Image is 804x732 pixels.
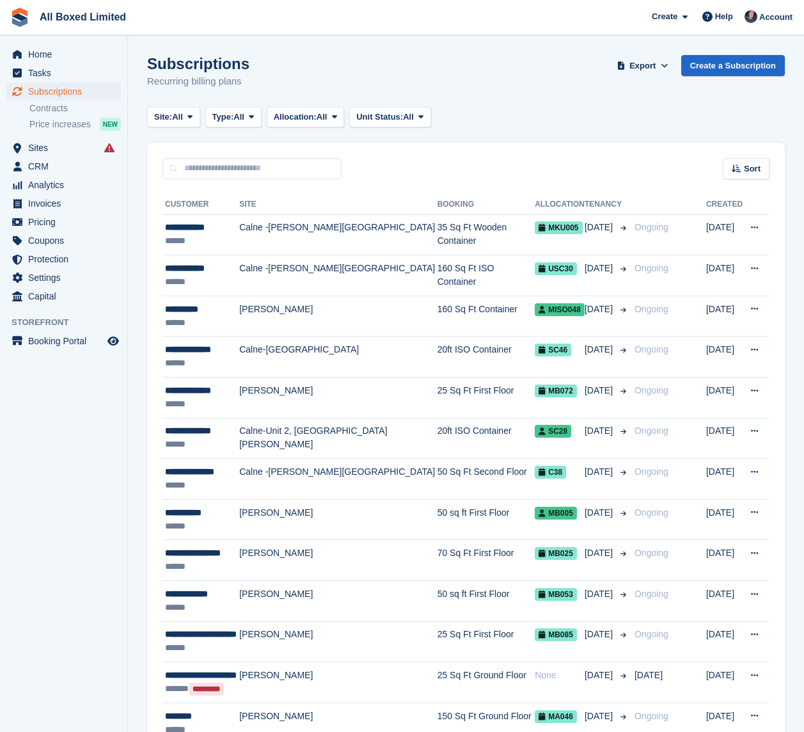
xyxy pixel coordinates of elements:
[437,296,535,337] td: 160 Sq Ft Container
[585,506,615,520] span: [DATE]
[535,262,577,275] span: USC30
[106,333,121,349] a: Preview store
[706,255,743,296] td: [DATE]
[437,621,535,662] td: 25 Sq Ft First Floor
[356,111,403,123] span: Unit Status:
[154,111,172,123] span: Site:
[759,11,792,24] span: Account
[635,589,668,599] span: Ongoing
[403,111,414,123] span: All
[585,303,615,316] span: [DATE]
[706,296,743,337] td: [DATE]
[635,507,668,518] span: Ongoing
[437,499,535,540] td: 50 sq ft First Floor
[35,6,131,28] a: All Boxed Limited
[28,269,105,287] span: Settings
[585,195,629,215] th: Tenancy
[437,255,535,296] td: 160 Sq Ft ISO Container
[635,548,668,558] span: Ongoing
[635,344,668,354] span: Ongoing
[239,418,437,459] td: Calne-Unit 2, [GEOGRAPHIC_DATA][PERSON_NAME]
[535,466,566,479] span: C38
[635,263,668,273] span: Ongoing
[162,195,239,215] th: Customer
[635,466,668,477] span: Ongoing
[6,213,121,231] a: menu
[585,546,615,560] span: [DATE]
[535,669,585,682] div: None
[585,710,615,723] span: [DATE]
[6,287,121,305] a: menu
[6,83,121,100] a: menu
[635,711,668,721] span: Ongoing
[28,157,105,175] span: CRM
[6,157,121,175] a: menu
[28,64,105,82] span: Tasks
[12,316,127,329] span: Storefront
[706,214,743,255] td: [DATE]
[28,139,105,157] span: Sites
[6,232,121,250] a: menu
[6,176,121,194] a: menu
[6,269,121,287] a: menu
[535,195,585,215] th: Allocation
[585,384,615,397] span: [DATE]
[437,337,535,378] td: 20ft ISO Container
[6,139,121,157] a: menu
[585,587,615,601] span: [DATE]
[437,662,535,703] td: 25 Sq Ft Ground Floor
[239,581,437,622] td: [PERSON_NAME]
[317,111,327,123] span: All
[29,102,121,115] a: Contracts
[706,418,743,459] td: [DATE]
[28,83,105,100] span: Subscriptions
[585,669,615,682] span: [DATE]
[239,195,437,215] th: Site
[635,670,663,680] span: [DATE]
[715,10,733,23] span: Help
[745,10,757,23] img: Dan Goss
[635,426,668,436] span: Ongoing
[239,296,437,337] td: [PERSON_NAME]
[437,195,535,215] th: Booking
[535,221,582,234] span: MKU005
[212,111,234,123] span: Type:
[585,221,615,234] span: [DATE]
[635,222,668,232] span: Ongoing
[28,250,105,268] span: Protection
[681,55,785,76] a: Create a Subscription
[239,378,437,418] td: [PERSON_NAME]
[652,10,677,23] span: Create
[744,163,761,175] span: Sort
[585,465,615,479] span: [DATE]
[239,214,437,255] td: Calne -[PERSON_NAME][GEOGRAPHIC_DATA]
[6,332,121,350] a: menu
[706,378,743,418] td: [DATE]
[535,303,585,316] span: MISO048
[635,304,668,314] span: Ongoing
[172,111,183,123] span: All
[535,344,571,356] span: SC46
[29,118,91,131] span: Price increases
[239,337,437,378] td: Calne-[GEOGRAPHIC_DATA]
[585,262,615,275] span: [DATE]
[706,337,743,378] td: [DATE]
[706,540,743,581] td: [DATE]
[535,425,571,438] span: SC28
[104,143,114,153] i: Smart entry sync failures have occurred
[585,628,615,641] span: [DATE]
[437,459,535,500] td: 50 Sq Ft Second Floor
[535,588,577,601] span: MB053
[239,540,437,581] td: [PERSON_NAME]
[6,195,121,212] a: menu
[706,499,743,540] td: [DATE]
[10,8,29,27] img: stora-icon-8386f47178a22dfd0bd8f6a31ec36ba5ce8667c1dd55bd0f319d3a0aa187defe.svg
[706,195,743,215] th: Created
[239,459,437,500] td: Calne -[PERSON_NAME][GEOGRAPHIC_DATA]
[147,74,249,89] p: Recurring billing plans
[29,117,121,131] a: Price increases NEW
[535,507,577,520] span: MB005
[100,118,121,131] div: NEW
[205,107,262,128] button: Type: All
[28,232,105,250] span: Coupons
